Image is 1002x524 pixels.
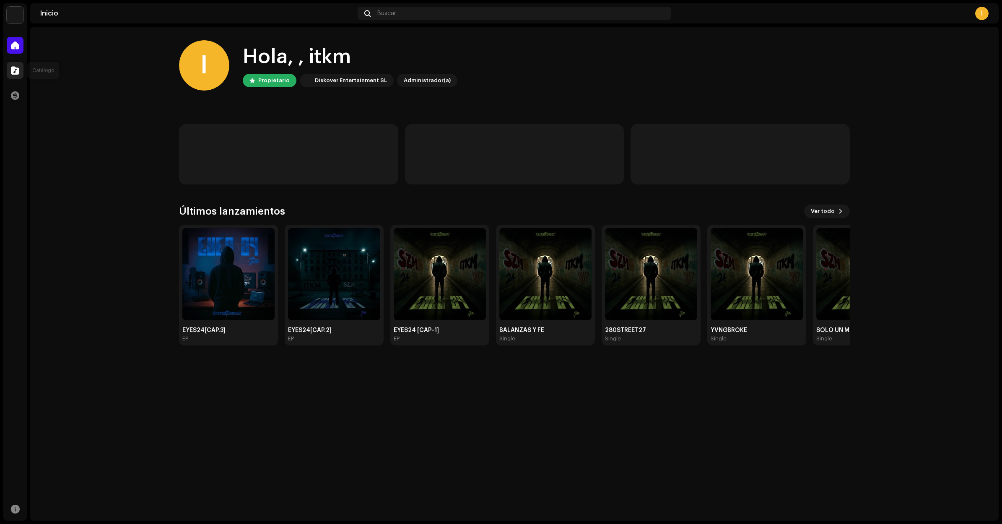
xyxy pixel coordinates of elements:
[605,228,697,320] img: 29490c5c-cf9a-49fe-a120-68bc009042d1
[499,228,592,320] img: 3bb1ef3a-62a9-4fbc-95f3-961df716053a
[179,205,285,218] h3: Últimos lanzamientos
[182,228,275,320] img: 54d19f3f-5dab-49a8-8ed9-94fa2b62b039
[377,10,396,17] span: Buscar
[288,327,380,334] div: EYES24[CAP.2]
[288,228,380,320] img: a64145bc-5e29-41bc-9105-4d2169ffa7d0
[394,228,486,320] img: a7dc3708-bb9a-4b62-946a-f50dedaed35b
[804,205,850,218] button: Ver todo
[605,335,621,342] div: Single
[394,335,400,342] div: EP
[404,75,451,86] div: Administrador(a)
[243,44,457,70] div: Hola, , itkm
[816,228,909,320] img: b7afebb6-75bc-4c7d-a938-c1825a92cfcf
[7,7,23,23] img: 297a105e-aa6c-4183-9ff4-27133c00f2e2
[301,75,312,86] img: 297a105e-aa6c-4183-9ff4-27133c00f2e2
[179,40,229,91] div: I
[499,327,592,334] div: BALANZAS Y FÉ
[816,327,909,334] div: SOLO UN MOTIVO
[816,335,832,342] div: Single
[711,335,727,342] div: Single
[288,335,294,342] div: EP
[40,10,354,17] div: Inicio
[315,75,387,86] div: Diskover Entertainment SL
[711,327,803,334] div: YVNGBROKE
[975,7,989,20] div: I
[258,75,290,86] div: Propietario
[499,335,515,342] div: Single
[394,327,486,334] div: EYES24 [CAP-1]
[182,327,275,334] div: EYES24[CAP.3]
[811,203,835,220] span: Ver todo
[182,335,188,342] div: EP
[605,327,697,334] div: 280STREET27
[711,228,803,320] img: 93780610-c0f2-4ef7-8d96-073bf3133332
